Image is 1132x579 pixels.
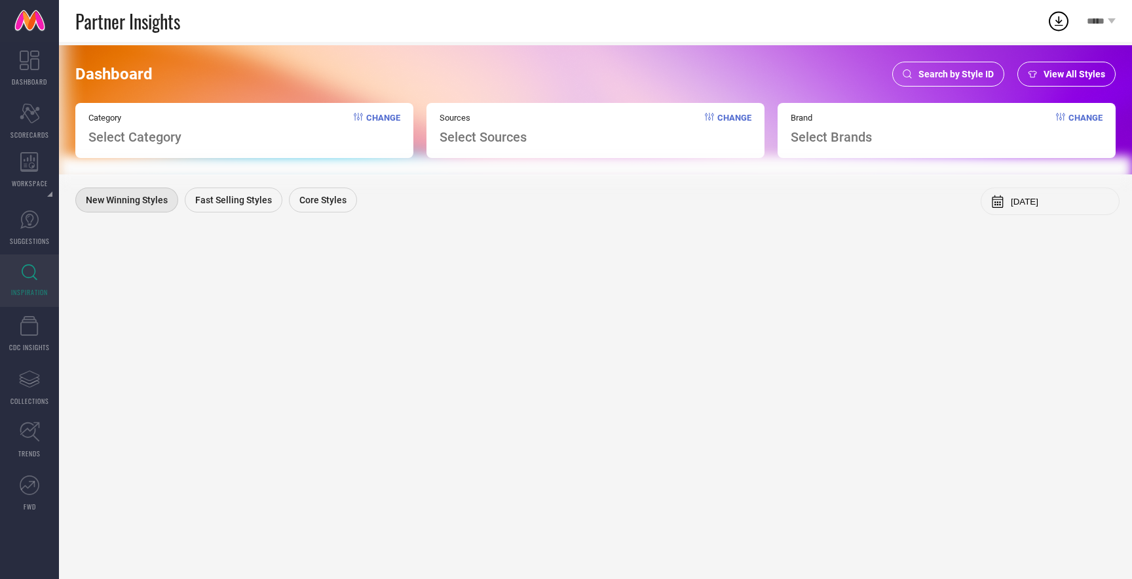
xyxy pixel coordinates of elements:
span: Brand [791,113,872,123]
span: DASHBOARD [12,77,47,87]
span: CDC INSIGHTS [9,342,50,352]
span: SUGGESTIONS [10,236,50,246]
span: COLLECTIONS [10,396,49,406]
span: TRENDS [18,449,41,458]
span: Select Brands [791,129,872,145]
span: Change [366,113,400,145]
span: INSPIRATION [11,287,48,297]
span: Change [717,113,751,145]
span: Dashboard [75,65,153,83]
span: Fast Selling Styles [195,195,272,205]
span: Partner Insights [75,8,180,35]
div: Open download list [1047,9,1070,33]
span: FWD [24,502,36,511]
span: Search by Style ID [918,69,994,79]
span: Select Sources [440,129,527,145]
span: WORKSPACE [12,178,48,188]
span: Core Styles [299,195,347,205]
span: View All Styles [1044,69,1105,79]
span: SCORECARDS [10,130,49,140]
span: New Winning Styles [86,195,168,205]
span: Select Category [88,129,181,145]
span: Change [1068,113,1103,145]
span: Category [88,113,181,123]
input: Select month [1011,197,1109,207]
span: Sources [440,113,527,123]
